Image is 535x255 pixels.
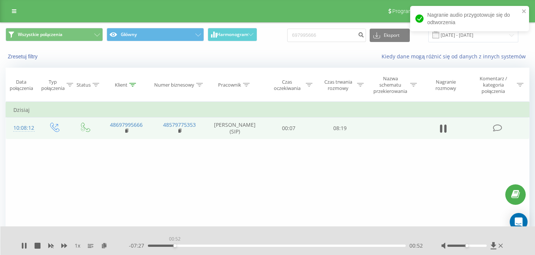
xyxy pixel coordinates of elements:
span: Program poleceń [392,8,432,14]
div: Czas oczekiwania [270,79,304,91]
div: Czas trwania rozmowy [321,79,355,91]
div: Klient [115,82,127,88]
td: [PERSON_NAME] (SIP) [206,117,263,139]
div: Accessibility label [466,244,468,247]
div: Status [77,82,91,88]
div: Numer biznesowy [154,82,194,88]
div: Accessibility label [174,244,176,247]
button: close [522,8,527,15]
span: Wszystkie połączenia [18,32,62,38]
button: Wszystkie połączenia [6,28,103,41]
button: Harmonogram [208,28,257,41]
div: Nagranie rozmowy [425,79,466,91]
div: 10:08:12 [13,121,31,135]
div: Komentarz / kategoria połączenia [471,75,515,94]
a: Kiedy dane mogą różnić się od danych z innych systemów [382,53,529,60]
div: Typ połączenia [41,79,65,91]
a: 48697995666 [110,121,143,128]
span: Harmonogram [217,32,248,37]
div: Nagranie audio przygotowuje się do odtworzenia [410,6,529,31]
span: 00:52 [409,242,423,249]
span: - 07:27 [129,242,148,249]
div: Nazwa schematu przekierowania [372,75,408,94]
td: 00:07 [263,117,315,139]
input: Wyszukiwanie według numeru [287,29,366,42]
span: 1 x [75,242,80,249]
div: 00:52 [168,234,182,244]
button: Zresetuj filtry [6,53,41,60]
td: Dzisiaj [6,103,529,117]
a: 48579775353 [163,121,196,128]
div: Data połączenia [6,79,36,91]
div: Open Intercom Messenger [510,213,528,231]
td: 08:19 [314,117,366,139]
button: Eksport [370,29,410,42]
button: Główny [107,28,204,41]
div: Pracownik [218,82,241,88]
